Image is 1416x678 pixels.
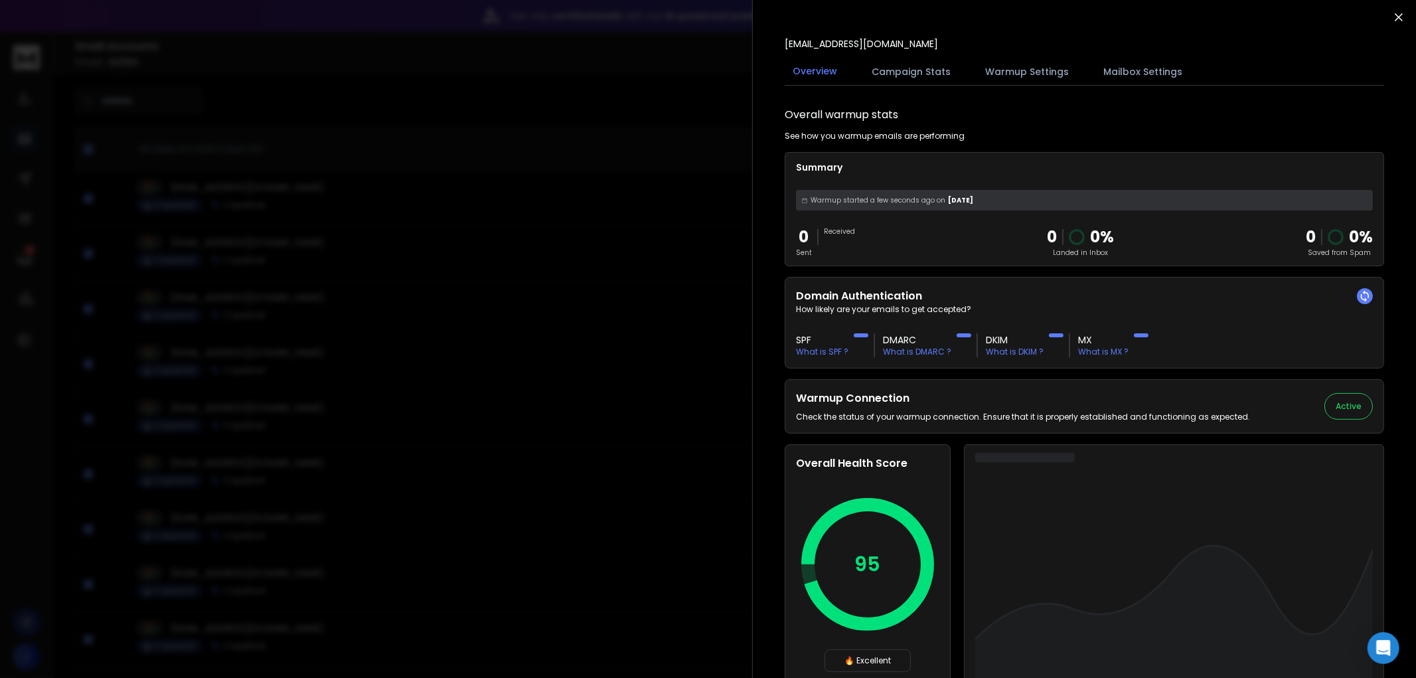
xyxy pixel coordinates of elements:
[883,333,951,347] h3: DMARC
[811,195,945,205] span: Warmup started a few seconds ago on
[796,248,812,258] p: Sent
[883,347,951,357] p: What is DMARC ?
[796,226,812,248] p: 0
[1078,333,1129,347] h3: MX
[1349,226,1373,248] p: 0 %
[855,552,881,576] p: 95
[796,304,1373,315] p: How likely are your emails to get accepted?
[977,57,1077,86] button: Warmup Settings
[1047,248,1114,258] p: Landed in Inbox
[796,412,1250,422] p: Check the status of your warmup connection. Ensure that it is properly established and functionin...
[796,190,1373,211] div: [DATE]
[796,347,848,357] p: What is SPF ?
[785,131,965,141] p: See how you warmup emails are performing
[825,649,911,672] div: 🔥 Excellent
[1047,226,1057,248] p: 0
[864,57,959,86] button: Campaign Stats
[796,390,1250,406] h2: Warmup Connection
[785,107,898,123] h1: Overall warmup stats
[785,37,938,50] p: [EMAIL_ADDRESS][DOMAIN_NAME]
[1368,632,1399,664] div: Open Intercom Messenger
[1306,226,1316,248] strong: 0
[1306,248,1373,258] p: Saved from Spam
[796,333,848,347] h3: SPF
[986,333,1044,347] h3: DKIM
[796,288,1373,304] h2: Domain Authentication
[1095,57,1190,86] button: Mailbox Settings
[1078,347,1129,357] p: What is MX ?
[785,56,845,87] button: Overview
[796,456,939,471] h2: Overall Health Score
[824,226,855,236] p: Received
[986,347,1044,357] p: What is DKIM ?
[1324,393,1373,420] button: Active
[1090,226,1114,248] p: 0 %
[796,161,1373,174] p: Summary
